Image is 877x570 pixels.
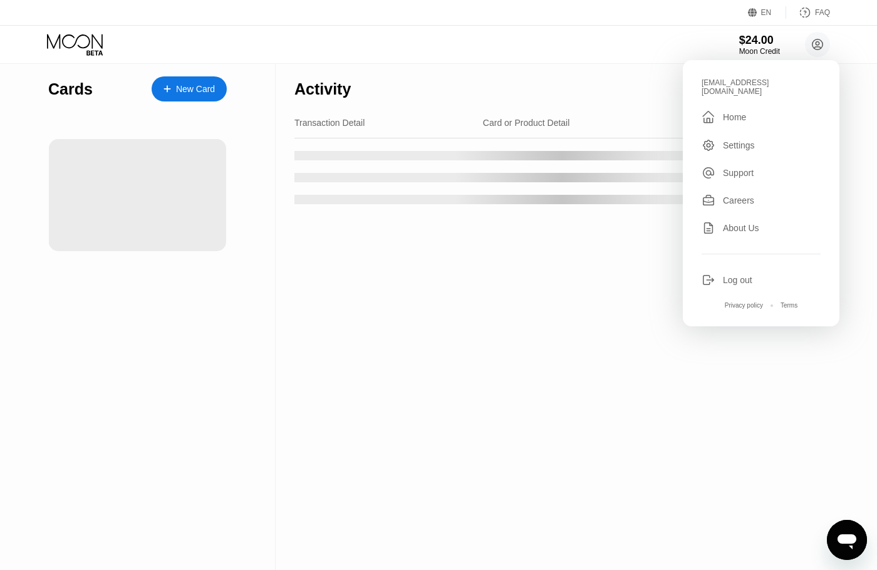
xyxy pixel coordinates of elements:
[725,302,763,309] div: Privacy policy
[723,112,746,122] div: Home
[702,273,821,287] div: Log out
[739,47,780,56] div: Moon Credit
[483,118,570,128] div: Card or Product Detail
[702,78,821,96] div: [EMAIL_ADDRESS][DOMAIN_NAME]
[827,520,867,560] iframe: Button to launch messaging window
[781,302,797,309] div: Terms
[702,138,821,152] div: Settings
[294,118,365,128] div: Transaction Detail
[702,221,821,235] div: About Us
[739,34,780,56] div: $24.00Moon Credit
[723,223,759,233] div: About Us
[48,80,93,98] div: Cards
[815,8,830,17] div: FAQ
[176,84,215,95] div: New Card
[702,110,715,125] div: 
[786,6,830,19] div: FAQ
[723,195,754,205] div: Careers
[702,194,821,207] div: Careers
[294,80,351,98] div: Activity
[748,6,786,19] div: EN
[723,168,754,178] div: Support
[723,140,755,150] div: Settings
[723,275,752,285] div: Log out
[702,166,821,180] div: Support
[739,34,780,47] div: $24.00
[761,8,772,17] div: EN
[152,76,227,101] div: New Card
[702,110,821,125] div: Home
